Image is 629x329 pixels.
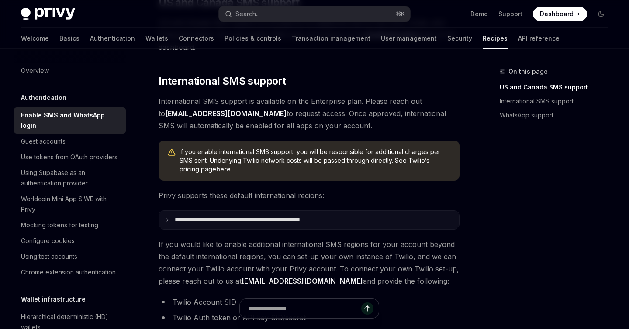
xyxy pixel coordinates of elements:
[225,28,281,49] a: Policies & controls
[179,28,214,49] a: Connectors
[180,147,451,174] span: If you enable international SMS support, you will be responsible for additional charges per SMS s...
[21,220,98,230] div: Mocking tokens for testing
[249,299,361,318] input: Ask a question...
[165,109,287,118] a: [EMAIL_ADDRESS][DOMAIN_NAME]
[483,28,508,49] a: Recipes
[159,95,460,132] span: International SMS support is available on the Enterprise plan. Please reach out to to request acc...
[242,277,363,286] a: [EMAIL_ADDRESS][DOMAIN_NAME]
[500,80,615,94] a: US and Canada SMS support
[145,28,168,49] a: Wallets
[21,168,121,188] div: Using Supabase as an authentication provider
[59,28,79,49] a: Basics
[470,10,488,18] a: Demo
[90,28,135,49] a: Authentication
[159,189,460,202] span: Privy supports these default international regions:
[14,134,126,149] a: Guest accounts
[540,10,574,18] span: Dashboard
[21,8,75,20] img: dark logo
[21,294,86,305] h5: Wallet infrastructure
[21,152,118,162] div: Use tokens from OAuth providers
[159,74,286,88] span: International SMS support
[508,66,548,77] span: On this page
[447,28,472,49] a: Security
[21,236,75,246] div: Configure cookies
[14,264,126,280] a: Chrome extension authentication
[292,28,370,49] a: Transaction management
[21,110,121,131] div: Enable SMS and WhatsApp login
[159,238,460,287] span: If you would like to enable additional international SMS regions for your account beyond the defa...
[14,165,126,191] a: Using Supabase as an authentication provider
[14,191,126,217] a: Worldcoin Mini App SIWE with Privy
[381,28,437,49] a: User management
[167,148,176,157] svg: Warning
[21,267,116,278] div: Chrome extension authentication
[14,249,126,264] a: Using test accounts
[500,108,615,122] a: WhatsApp support
[21,136,66,147] div: Guest accounts
[14,63,126,79] a: Overview
[518,28,560,49] a: API reference
[21,28,49,49] a: Welcome
[14,107,126,134] a: Enable SMS and WhatsApp login
[235,9,260,19] div: Search...
[594,7,608,21] button: Toggle dark mode
[21,65,49,76] div: Overview
[14,149,126,165] a: Use tokens from OAuth providers
[21,194,121,215] div: Worldcoin Mini App SIWE with Privy
[500,94,615,108] a: International SMS support
[396,10,405,17] span: ⌘ K
[14,217,126,233] a: Mocking tokens for testing
[361,302,373,315] button: Send message
[216,165,231,173] a: here
[533,7,587,21] a: Dashboard
[159,296,460,308] li: Twilio Account SID
[219,6,410,22] button: Open search
[21,251,77,262] div: Using test accounts
[14,233,126,249] a: Configure cookies
[498,10,522,18] a: Support
[21,93,66,103] h5: Authentication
